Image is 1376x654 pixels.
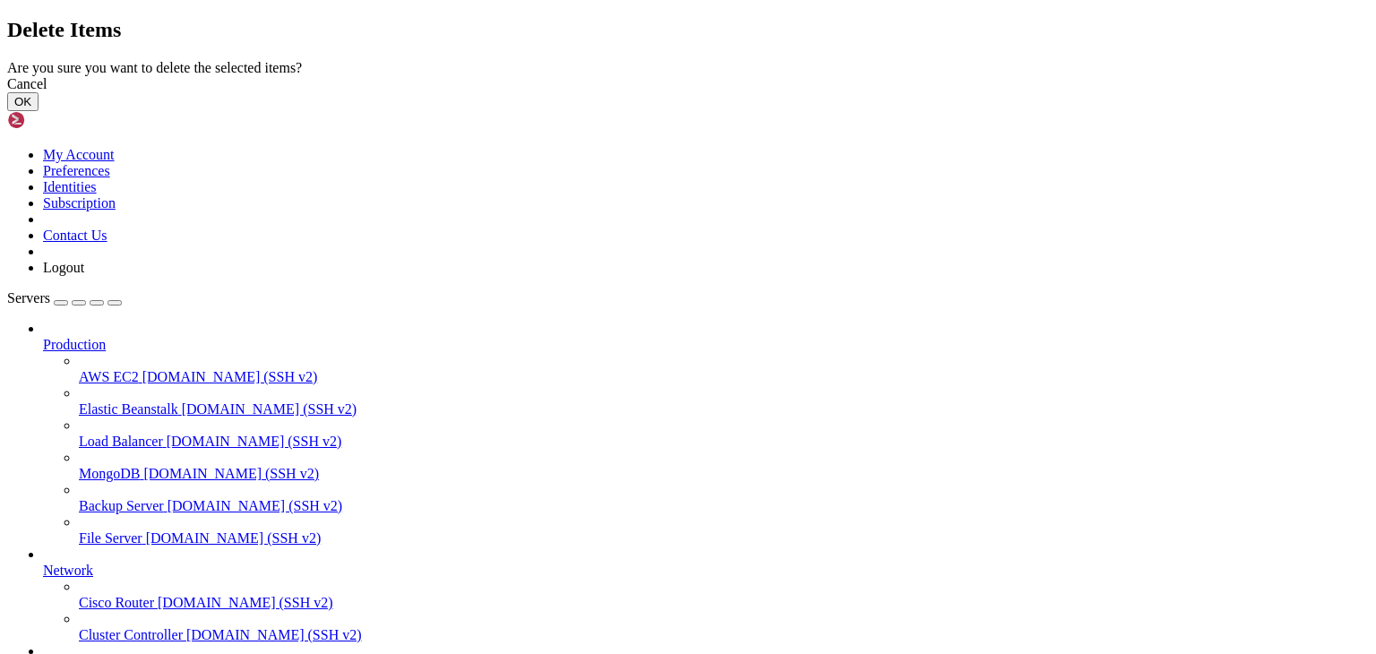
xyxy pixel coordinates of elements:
[79,530,142,546] span: File Server
[79,434,1369,450] a: Load Balancer [DOMAIN_NAME] (SSH v2)
[7,159,1142,175] x-row: New release '24.04.3 LTS' available.
[7,290,122,305] a: Servers
[79,450,1369,482] li: MongoDB [DOMAIN_NAME] (SSH v2)
[7,144,1142,159] x-row: To restore this content, you can run the 'unminimize' command.
[186,627,362,642] span: [DOMAIN_NAME] (SSH v2)
[143,466,319,481] span: [DOMAIN_NAME] (SSH v2)
[79,611,1369,643] li: Cluster Controller [DOMAIN_NAME] (SSH v2)
[7,220,1142,236] x-row: root@goofy-colden:~#
[79,579,1369,611] li: Cisco Router [DOMAIN_NAME] (SSH v2)
[167,434,342,449] span: [DOMAIN_NAME] (SSH v2)
[7,53,1142,68] x-row: * Management: [URL][DOMAIN_NAME]
[79,385,1369,417] li: Elastic Beanstalk [DOMAIN_NAME] (SSH v2)
[7,99,1142,114] x-row: This system has been minimized by removing packages and content that are
[7,7,1142,22] x-row: Welcome to Ubuntu 22.04.2 LTS (GNU/Linux 5.15.0-75-generic x86_64)
[43,179,97,194] a: Identities
[168,498,343,513] span: [DOMAIN_NAME] (SSH v2)
[7,114,1142,129] x-row: not required on a system that users do not log into.
[43,563,93,578] span: Network
[7,76,1369,92] div: Cancel
[79,482,1369,514] li: Backup Server [DOMAIN_NAME] (SSH v2)
[7,38,1142,53] x-row: * Documentation: [URL][DOMAIN_NAME]
[7,290,50,305] span: Servers
[158,595,333,610] span: [DOMAIN_NAME] (SSH v2)
[43,228,107,243] a: Contact Us
[79,498,1369,514] a: Backup Server [DOMAIN_NAME] (SSH v2)
[43,563,1369,579] a: Network
[43,163,110,178] a: Preferences
[43,546,1369,643] li: Network
[79,417,1369,450] li: Load Balancer [DOMAIN_NAME] (SSH v2)
[43,147,115,162] a: My Account
[43,337,1369,353] a: Production
[7,175,1142,190] x-row: Run 'do-release-upgrade' to upgrade to it.
[146,530,322,546] span: [DOMAIN_NAME] (SSH v2)
[79,369,139,384] span: AWS EC2
[142,369,318,384] span: [DOMAIN_NAME] (SSH v2)
[182,401,357,417] span: [DOMAIN_NAME] (SSH v2)
[43,260,84,275] a: Logout
[79,466,1369,482] a: MongoDB [DOMAIN_NAME] (SSH v2)
[7,92,39,111] button: OK
[79,498,164,513] span: Backup Server
[43,195,116,211] a: Subscription
[7,18,1369,42] h2: Delete Items
[43,337,106,352] span: Production
[79,466,140,481] span: MongoDB
[79,595,154,610] span: Cisco Router
[43,321,1369,546] li: Production
[79,434,163,449] span: Load Balancer
[7,111,110,129] img: Shellngn
[166,220,173,236] div: (21, 14)
[79,627,183,642] span: Cluster Controller
[79,353,1369,385] li: AWS EC2 [DOMAIN_NAME] (SSH v2)
[79,514,1369,546] li: File Server [DOMAIN_NAME] (SSH v2)
[79,401,178,417] span: Elastic Beanstalk
[7,68,1142,83] x-row: * Support: [URL][DOMAIN_NAME]
[79,530,1369,546] a: File Server [DOMAIN_NAME] (SSH v2)
[7,205,1142,220] x-row: Last login: [DATE] from [TECHNICAL_ID]
[7,60,1369,76] div: Are you sure you want to delete the selected items?
[79,595,1369,611] a: Cisco Router [DOMAIN_NAME] (SSH v2)
[79,401,1369,417] a: Elastic Beanstalk [DOMAIN_NAME] (SSH v2)
[79,627,1369,643] a: Cluster Controller [DOMAIN_NAME] (SSH v2)
[79,369,1369,385] a: AWS EC2 [DOMAIN_NAME] (SSH v2)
